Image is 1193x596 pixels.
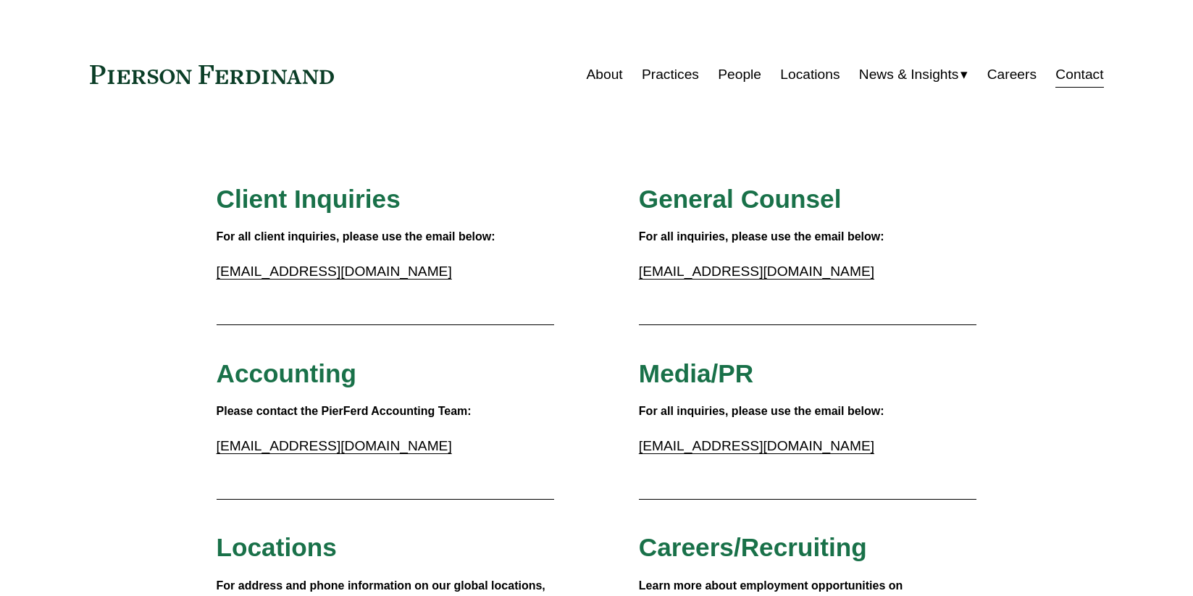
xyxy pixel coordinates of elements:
[639,438,874,453] a: [EMAIL_ADDRESS][DOMAIN_NAME]
[639,185,842,213] span: General Counsel
[217,359,357,387] span: Accounting
[217,264,452,279] a: [EMAIL_ADDRESS][DOMAIN_NAME]
[639,405,884,417] strong: For all inquiries, please use the email below:
[639,264,874,279] a: [EMAIL_ADDRESS][DOMAIN_NAME]
[1055,61,1103,88] a: Contact
[217,438,452,453] a: [EMAIL_ADDRESS][DOMAIN_NAME]
[217,230,495,243] strong: For all client inquiries, please use the email below:
[642,61,699,88] a: Practices
[780,61,840,88] a: Locations
[639,359,753,387] span: Media/PR
[859,62,959,88] span: News & Insights
[859,61,968,88] a: folder dropdown
[718,61,761,88] a: People
[217,185,401,213] span: Client Inquiries
[639,230,884,243] strong: For all inquiries, please use the email below:
[587,61,623,88] a: About
[217,533,337,561] span: Locations
[217,405,472,417] strong: Please contact the PierFerd Accounting Team:
[987,61,1037,88] a: Careers
[639,533,867,561] span: Careers/Recruiting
